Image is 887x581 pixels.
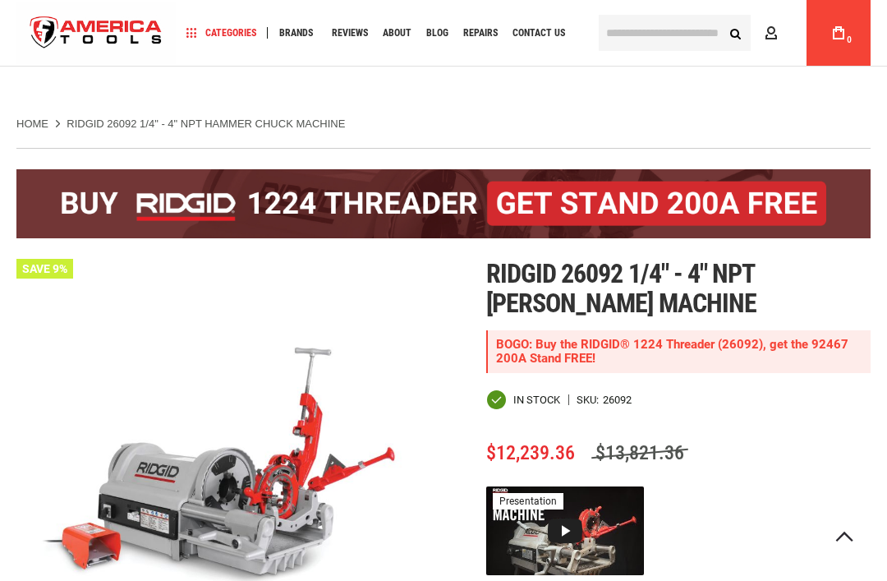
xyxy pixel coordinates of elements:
[279,28,313,38] span: Brands
[456,22,505,44] a: Repairs
[16,169,871,238] img: BOGO: Buy the RIDGID® 1224 Threader (26092), get the 92467 200A Stand FREE!
[577,394,603,405] strong: SKU
[16,2,176,64] a: store logo
[513,394,560,405] span: In stock
[272,22,320,44] a: Brands
[16,117,48,131] a: Home
[512,28,565,38] span: Contact Us
[486,390,560,410] div: Availability
[186,27,256,39] span: Categories
[324,22,375,44] a: Reviews
[486,258,756,319] span: Ridgid 26092 1/4" - 4" npt [PERSON_NAME] machine
[486,330,871,373] div: BOGO: Buy the RIDGID® 1224 Threader (26092), get the 92467 200A Stand FREE!
[419,22,456,44] a: Blog
[719,17,751,48] button: Search
[463,28,498,38] span: Repairs
[486,441,575,464] span: $12,239.36
[505,22,572,44] a: Contact Us
[16,2,176,64] img: America Tools
[847,35,852,44] span: 0
[426,28,448,38] span: Blog
[375,22,419,44] a: About
[383,28,411,38] span: About
[67,118,345,130] strong: RIDGID 26092 1/4" - 4" NPT HAMMER CHUCK MACHINE
[591,441,688,464] span: $13,821.36
[603,394,632,405] div: 26092
[179,22,264,44] a: Categories
[332,28,368,38] span: Reviews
